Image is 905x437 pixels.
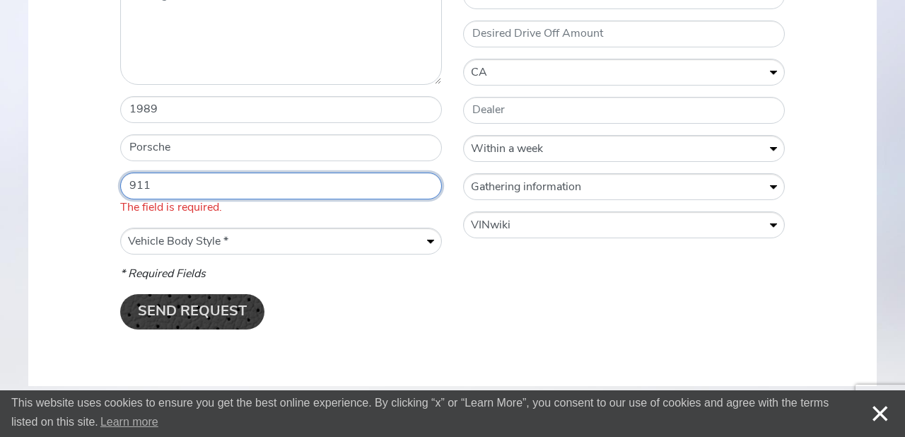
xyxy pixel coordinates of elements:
span: This website uses cookies to ensure you get the best online experience. By clicking “x” or “Learn... [11,395,844,433]
input: Desired Drive Off Amount [463,21,785,47]
input: Dealer [463,97,785,124]
input: Vehicle Make * [120,134,442,161]
input: Vehicle Year * [120,96,442,123]
i: * Required Fields [120,269,206,280]
input: Vehicle Model * [120,173,442,199]
a: learn more about cookies [98,412,160,433]
span: The field is required. [120,199,442,216]
a: dismiss cookie message [856,390,905,437]
input: Send Request [120,294,264,330]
